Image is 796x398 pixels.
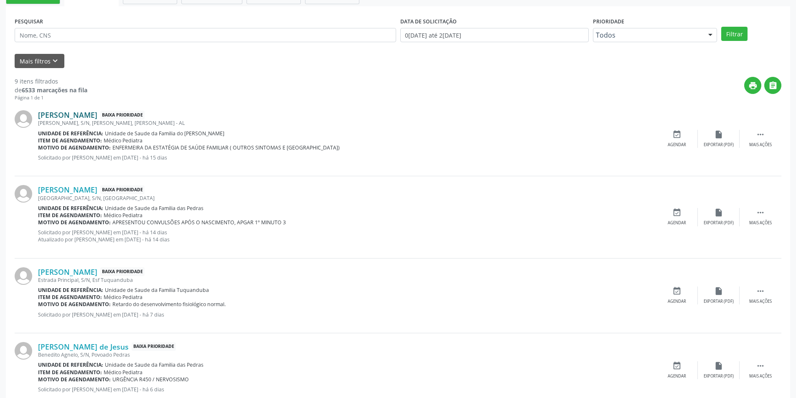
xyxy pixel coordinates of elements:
input: Nome, CNS [15,28,396,42]
span: URGÊNCIA R450 / NERVOSISMO [112,376,189,383]
i:  [756,130,765,139]
span: Baixa Prioridade [100,111,145,119]
div: 9 itens filtrados [15,77,87,86]
p: Solicitado por [PERSON_NAME] em [DATE] - há 15 dias [38,154,656,161]
div: [PERSON_NAME], S/N, [PERSON_NAME], [PERSON_NAME] - AL [38,119,656,127]
p: Solicitado por [PERSON_NAME] em [DATE] - há 6 dias [38,386,656,393]
button: print [744,77,761,94]
span: Médico Pediatra [104,212,142,219]
a: [PERSON_NAME] [38,185,97,194]
a: [PERSON_NAME] de Jesus [38,342,129,351]
label: Prioridade [593,15,624,28]
i:  [756,208,765,217]
img: img [15,185,32,203]
label: DATA DE SOLICITAÇÃO [400,15,457,28]
label: PESQUISAR [15,15,43,28]
i: event_available [672,286,682,296]
b: Unidade de referência: [38,286,103,294]
span: Médico Pediatra [104,137,142,144]
span: Médico Pediatra [104,294,142,301]
div: Exportar (PDF) [704,299,734,304]
span: Baixa Prioridade [100,185,145,194]
i: print [748,81,758,90]
b: Item de agendamento: [38,137,102,144]
div: Agendar [668,373,686,379]
span: Médico Pediatra [104,369,142,376]
i: event_available [672,208,682,217]
p: Solicitado por [PERSON_NAME] em [DATE] - há 7 dias [38,311,656,318]
span: Unidade de Saude da Familia das Pedras [105,361,203,368]
div: Página 1 de 1 [15,94,87,101]
i:  [756,286,765,296]
b: Item de agendamento: [38,294,102,301]
i: event_available [672,361,682,370]
button:  [764,77,781,94]
b: Item de agendamento: [38,369,102,376]
span: Baixa Prioridade [132,342,176,351]
a: [PERSON_NAME] [38,267,97,276]
img: img [15,110,32,128]
div: Exportar (PDF) [704,142,734,148]
strong: 6533 marcações na fila [22,86,87,94]
span: APRESENTOU CONVULSÕES APÓS O NASCIMENTO, APGAR 1º MINUTO 3 [112,219,286,226]
button: Filtrar [721,27,748,41]
p: Solicitado por [PERSON_NAME] em [DATE] - há 14 dias Atualizado por [PERSON_NAME] em [DATE] - há 1... [38,229,656,243]
span: ENFERMEIRA DA ESTATÉGIA DE SAÚDE FAMILIAR ( OUTROS SINTOMAS E [GEOGRAPHIC_DATA]) [112,144,340,151]
div: Mais ações [749,220,772,226]
b: Unidade de referência: [38,361,103,368]
i: insert_drive_file [714,208,723,217]
span: Unidade de Saude da Familia Tuquanduba [105,286,209,294]
b: Motivo de agendamento: [38,144,111,151]
div: Agendar [668,220,686,226]
div: Exportar (PDF) [704,373,734,379]
span: Todos [596,31,700,39]
div: Benedito Agnelo, S/N, Povoado Pedras [38,351,656,358]
i: insert_drive_file [714,286,723,296]
div: Mais ações [749,142,772,148]
div: Exportar (PDF) [704,220,734,226]
span: Unidade de Saude da Familia das Pedras [105,205,203,212]
i:  [756,361,765,370]
b: Motivo de agendamento: [38,301,111,308]
img: img [15,267,32,285]
i: insert_drive_file [714,361,723,370]
span: Unidade de Saude da Familia do [PERSON_NAME] [105,130,224,137]
b: Motivo de agendamento: [38,219,111,226]
i: insert_drive_file [714,130,723,139]
i: event_available [672,130,682,139]
input: Selecione um intervalo [400,28,589,42]
b: Item de agendamento: [38,212,102,219]
i:  [768,81,778,90]
span: Retardo do desenvolvimento fisiológico normal. [112,301,226,308]
div: Mais ações [749,373,772,379]
span: Baixa Prioridade [100,267,145,276]
b: Unidade de referência: [38,205,103,212]
i: keyboard_arrow_down [51,56,60,66]
a: [PERSON_NAME] [38,110,97,119]
div: de [15,86,87,94]
b: Motivo de agendamento: [38,376,111,383]
img: img [15,342,32,360]
b: Unidade de referência: [38,130,103,137]
div: Estrada Principal, S/N, Esf Tuquanduba [38,276,656,284]
button: Mais filtroskeyboard_arrow_down [15,54,64,68]
div: Agendar [668,299,686,304]
div: Mais ações [749,299,772,304]
div: [GEOGRAPHIC_DATA], S/N, [GEOGRAPHIC_DATA] [38,195,656,202]
div: Agendar [668,142,686,148]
